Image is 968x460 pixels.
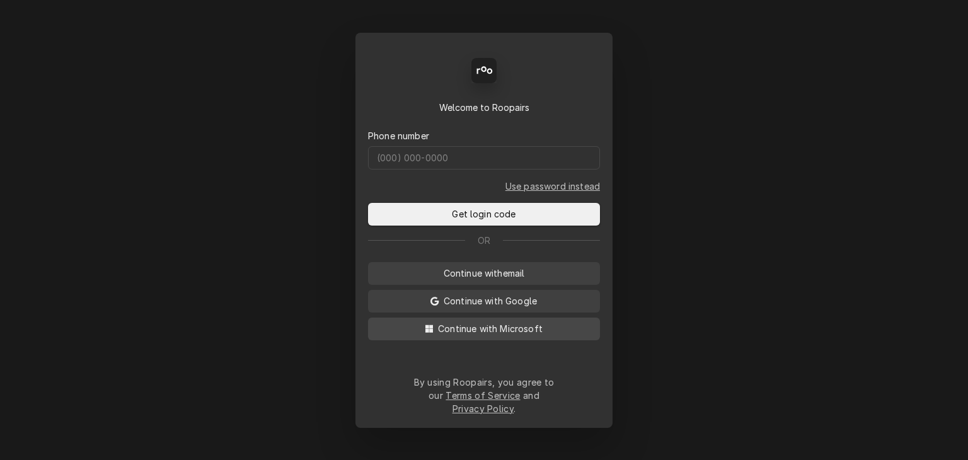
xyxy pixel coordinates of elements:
[368,203,600,226] button: Get login code
[452,403,514,414] a: Privacy Policy
[446,390,520,401] a: Terms of Service
[368,101,600,114] div: Welcome to Roopairs
[368,234,600,247] div: Or
[505,180,600,193] a: Go to Phone and password form
[368,262,600,285] button: Continue withemail
[368,290,600,313] button: Continue with Google
[441,294,539,308] span: Continue with Google
[449,207,518,221] span: Get login code
[435,322,545,335] span: Continue with Microsoft
[441,267,527,280] span: Continue with email
[413,376,555,415] div: By using Roopairs, you agree to our and .
[368,129,429,142] label: Phone number
[368,318,600,340] button: Continue with Microsoft
[368,146,600,170] input: (000) 000-0000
